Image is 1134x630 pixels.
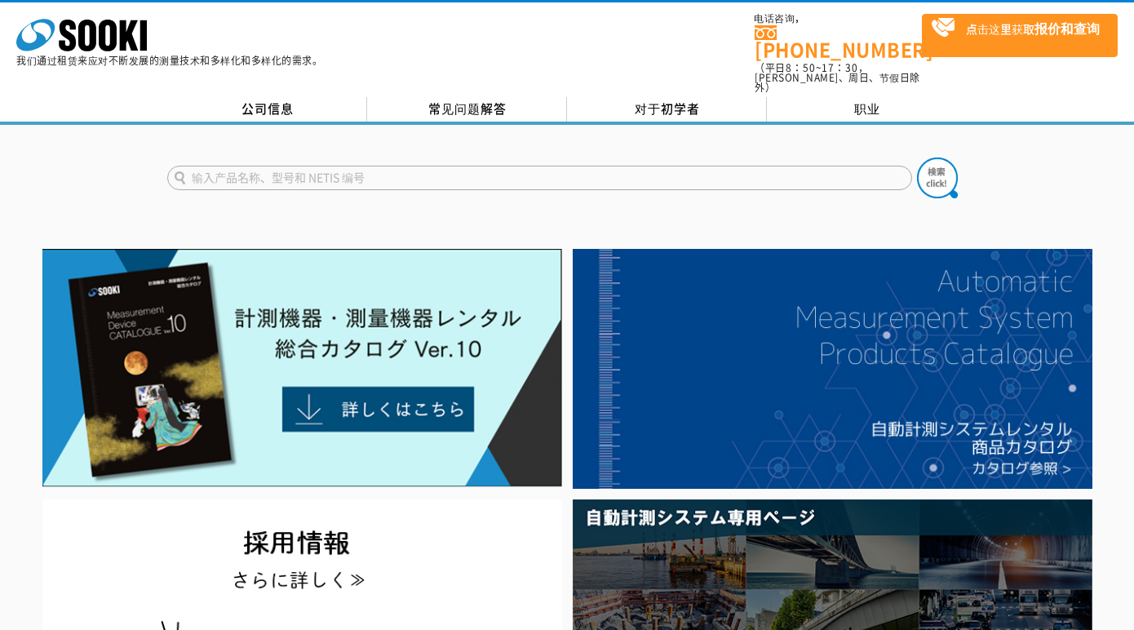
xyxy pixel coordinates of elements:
span: 17：30 [822,60,858,75]
span: 电话咨询， [755,14,922,24]
a: 常见问题解答 [367,97,567,122]
span: 8：50 [786,60,816,75]
a: 对于初学者 [567,97,767,122]
a: 职业 [767,97,967,122]
input: 输入产品名称、型号和 NETIS 编号 [167,166,912,190]
span: 对于初学者 [635,100,700,118]
span: 点击这里获取 [931,15,1117,41]
strong: 报价和查询 [1034,18,1100,38]
img: Catalog Ver10 [42,249,562,487]
a: [PHONE_NUMBER] [755,25,922,59]
p: 我们通过租赁来应对不断发展的测量技术和多样化和多样化的需求。 [16,55,322,65]
img: 自動計測システムカタログ [573,249,1092,489]
span: （平日 ~ ，[PERSON_NAME]、周日、节假日除外） [755,60,920,95]
a: 点击这里获取报价和查询 [922,14,1118,57]
a: 公司信息 [167,97,367,122]
img: btn_search.png [917,157,958,198]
